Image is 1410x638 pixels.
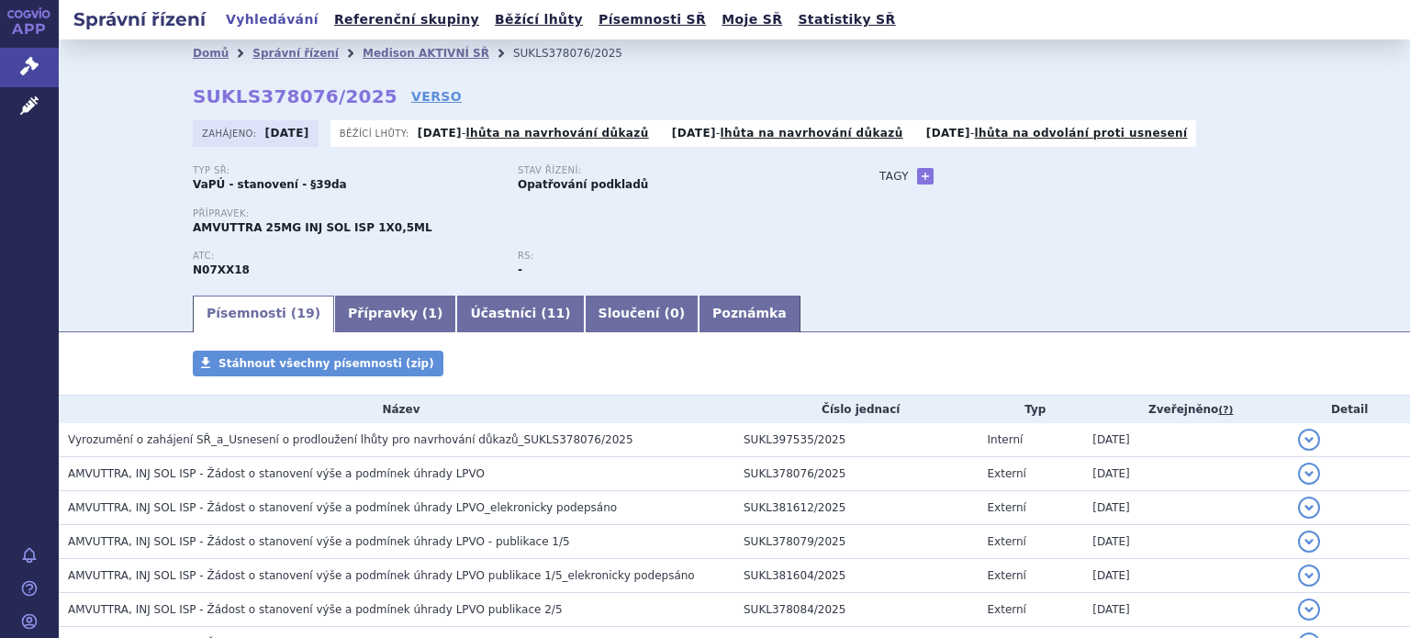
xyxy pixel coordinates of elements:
span: Interní [988,433,1024,446]
td: SUKL378084/2025 [734,593,979,627]
p: - [926,126,1188,140]
span: 19 [297,306,314,320]
a: Sloučení (0) [585,296,699,332]
p: Stav řízení: [518,165,824,176]
span: Externí [988,535,1026,548]
li: SUKLS378076/2025 [513,39,646,67]
td: SUKL397535/2025 [734,423,979,457]
p: Typ SŘ: [193,165,499,176]
span: Stáhnout všechny písemnosti (zip) [218,357,434,370]
strong: [DATE] [672,127,716,140]
p: ATC: [193,251,499,262]
a: Správní řízení [252,47,339,60]
a: Běžící lhůty [489,7,588,32]
a: lhůta na odvolání proti usnesení [975,127,1188,140]
span: Běžící lhůty: [340,126,413,140]
th: Číslo jednací [734,396,979,423]
button: detail [1298,565,1320,587]
button: detail [1298,497,1320,519]
strong: [DATE] [926,127,970,140]
span: Externí [988,603,1026,616]
a: Domů [193,47,229,60]
span: AMVUTTRA, INJ SOL ISP - Žádost o stanovení výše a podmínek úhrady LPVO_elekronicky podepsáno [68,501,617,514]
span: 11 [547,306,565,320]
a: + [917,168,934,185]
abbr: (?) [1218,404,1233,417]
td: SUKL378079/2025 [734,525,979,559]
span: AMVUTTRA, INJ SOL ISP - Žádost o stanovení výše a podmínek úhrady LPVO publikace 2/5 [68,603,563,616]
strong: - [518,263,522,276]
p: Přípravek: [193,208,843,219]
td: [DATE] [1083,423,1289,457]
button: detail [1298,463,1320,485]
td: SUKL381604/2025 [734,559,979,593]
a: Písemnosti SŘ [593,7,711,32]
p: - [672,126,903,140]
span: Zahájeno: [202,126,260,140]
td: [DATE] [1083,525,1289,559]
td: SUKL378076/2025 [734,457,979,491]
span: AMVUTTRA, INJ SOL ISP - Žádost o stanovení výše a podmínek úhrady LPVO [68,467,485,480]
th: Zveřejněno [1083,396,1289,423]
a: VERSO [411,87,462,106]
a: Vyhledávání [220,7,324,32]
a: Účastníci (11) [456,296,584,332]
span: AMVUTTRA, INJ SOL ISP - Žádost o stanovení výše a podmínek úhrady LPVO - publikace 1/5 [68,535,570,548]
span: Externí [988,467,1026,480]
th: Název [59,396,734,423]
td: [DATE] [1083,559,1289,593]
a: Statistiky SŘ [792,7,901,32]
strong: [DATE] [418,127,462,140]
td: [DATE] [1083,457,1289,491]
h3: Tagy [879,165,909,187]
button: detail [1298,531,1320,553]
span: Externí [988,501,1026,514]
a: Přípravky (1) [334,296,456,332]
strong: SUKLS378076/2025 [193,85,397,107]
a: Medison AKTIVNÍ SŘ [363,47,489,60]
strong: [DATE] [265,127,309,140]
th: Typ [979,396,1084,423]
button: detail [1298,599,1320,621]
td: [DATE] [1083,593,1289,627]
a: Písemnosti (19) [193,296,334,332]
th: Detail [1289,396,1410,423]
span: 0 [670,306,679,320]
button: detail [1298,429,1320,451]
span: Vyrozumění o zahájení SŘ_a_Usnesení o prodloužení lhůty pro navrhování důkazů_SUKLS378076/2025 [68,433,633,446]
strong: VaPÚ - stanovení - §39da [193,178,347,191]
span: 1 [428,306,437,320]
span: Externí [988,569,1026,582]
td: SUKL381612/2025 [734,491,979,525]
a: Poznámka [699,296,800,332]
a: lhůta na navrhování důkazů [466,127,649,140]
strong: Opatřování podkladů [518,178,648,191]
p: RS: [518,251,824,262]
td: [DATE] [1083,491,1289,525]
span: AMVUTTRA 25MG INJ SOL ISP 1X0,5ML [193,221,432,234]
a: Stáhnout všechny písemnosti (zip) [193,351,443,376]
a: Moje SŘ [716,7,788,32]
h2: Správní řízení [59,6,220,32]
p: - [418,126,649,140]
a: Referenční skupiny [329,7,485,32]
a: lhůta na navrhování důkazů [721,127,903,140]
strong: VUTRISIRAN [193,263,250,276]
span: AMVUTTRA, INJ SOL ISP - Žádost o stanovení výše a podmínek úhrady LPVO publikace 1/5_elekronicky ... [68,569,695,582]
